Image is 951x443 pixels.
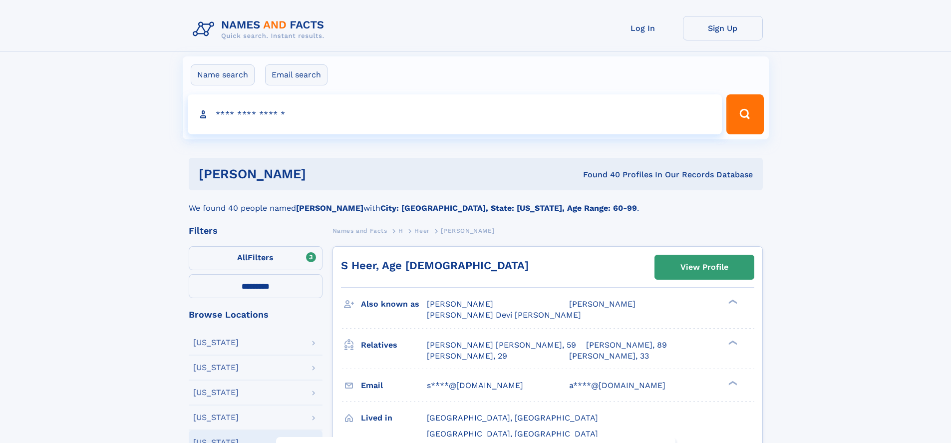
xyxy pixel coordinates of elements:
div: [US_STATE] [193,414,239,422]
a: S Heer, Age [DEMOGRAPHIC_DATA] [341,259,529,272]
div: Filters [189,226,322,235]
a: H [398,224,403,237]
input: search input [188,94,722,134]
span: Heer [414,227,429,234]
img: Logo Names and Facts [189,16,332,43]
span: H [398,227,403,234]
div: We found 40 people named with . [189,190,763,214]
label: Filters [189,246,322,270]
b: [PERSON_NAME] [296,203,363,213]
div: [US_STATE] [193,389,239,397]
a: [PERSON_NAME] [PERSON_NAME], 59 [427,340,576,351]
span: All [237,253,248,262]
button: Search Button [726,94,763,134]
b: City: [GEOGRAPHIC_DATA], State: [US_STATE], Age Range: 60-99 [380,203,637,213]
a: Sign Up [683,16,763,40]
a: [PERSON_NAME], 89 [586,340,667,351]
span: [PERSON_NAME] [427,299,493,309]
div: [US_STATE] [193,364,239,372]
div: View Profile [680,256,728,279]
div: Browse Locations [189,310,322,319]
h3: Also known as [361,296,427,313]
div: ❯ [726,339,738,346]
span: [PERSON_NAME] Devi [PERSON_NAME] [427,310,581,320]
div: ❯ [726,380,738,386]
a: Heer [414,224,429,237]
div: Found 40 Profiles In Our Records Database [444,169,753,180]
h3: Email [361,377,427,394]
span: [PERSON_NAME] [569,299,635,309]
h1: [PERSON_NAME] [199,168,445,180]
h3: Relatives [361,337,427,354]
span: [GEOGRAPHIC_DATA], [GEOGRAPHIC_DATA] [427,429,598,439]
a: Log In [603,16,683,40]
label: Name search [191,64,255,85]
label: Email search [265,64,327,85]
div: ❯ [726,299,738,305]
span: [GEOGRAPHIC_DATA], [GEOGRAPHIC_DATA] [427,413,598,423]
span: [PERSON_NAME] [441,227,494,234]
div: [US_STATE] [193,339,239,347]
h3: Lived in [361,410,427,427]
a: [PERSON_NAME], 29 [427,351,507,362]
a: View Profile [655,255,754,279]
a: [PERSON_NAME], 33 [569,351,649,362]
a: Names and Facts [332,224,387,237]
